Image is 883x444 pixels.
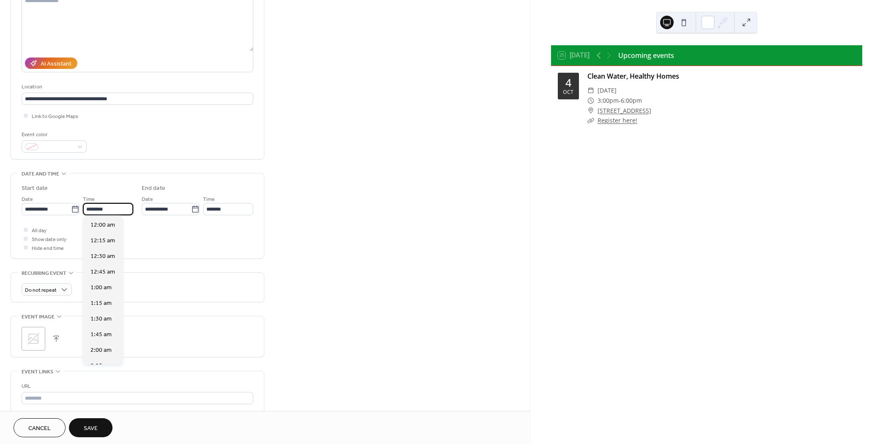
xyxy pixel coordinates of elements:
span: [DATE] [598,85,617,96]
span: Time [83,195,95,204]
span: Event links [22,367,53,376]
div: Upcoming events [618,50,674,60]
span: 12:00 am [90,220,115,229]
div: Text to display [22,411,252,419]
span: Hide end time [32,244,64,253]
div: AI Assistant [41,60,71,69]
button: AI Assistant [25,58,77,69]
span: Show date only [32,235,66,244]
span: Cancel [28,424,51,433]
div: 4 [565,77,571,88]
div: Start date [22,184,48,193]
div: ​ [587,115,594,126]
div: Oct [563,90,573,95]
span: 1:00 am [90,283,112,292]
span: 12:30 am [90,252,115,260]
a: Register here! [598,116,637,124]
div: ​ [587,85,594,96]
span: Save [84,424,98,433]
span: Link to Google Maps [32,112,78,121]
button: Save [69,418,112,437]
span: 12:45 am [90,267,115,276]
span: 6:00pm [621,96,642,106]
div: ; [22,327,45,351]
a: [STREET_ADDRESS] [598,106,651,116]
button: Cancel [14,418,66,437]
span: Recurring event [22,269,66,278]
span: 1:45 am [90,330,112,339]
div: Location [22,82,252,91]
div: URL [22,382,252,391]
span: 3:00pm [598,96,619,106]
span: 1:15 am [90,299,112,307]
span: Do not repeat [25,285,57,295]
span: 2:00 am [90,345,112,354]
span: Date [22,195,33,204]
a: Clean Water, Healthy Homes [587,71,679,81]
div: End date [142,184,165,193]
div: ​ [587,106,594,116]
span: Date [142,195,153,204]
span: 12:15 am [90,236,115,245]
span: Date and time [22,170,59,178]
span: Event image [22,312,55,321]
span: 1:30 am [90,314,112,323]
span: - [619,96,621,106]
div: Event color [22,130,85,139]
span: All day [32,226,47,235]
div: ​ [587,96,594,106]
span: Time [203,195,215,204]
span: 2:15 am [90,361,112,370]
